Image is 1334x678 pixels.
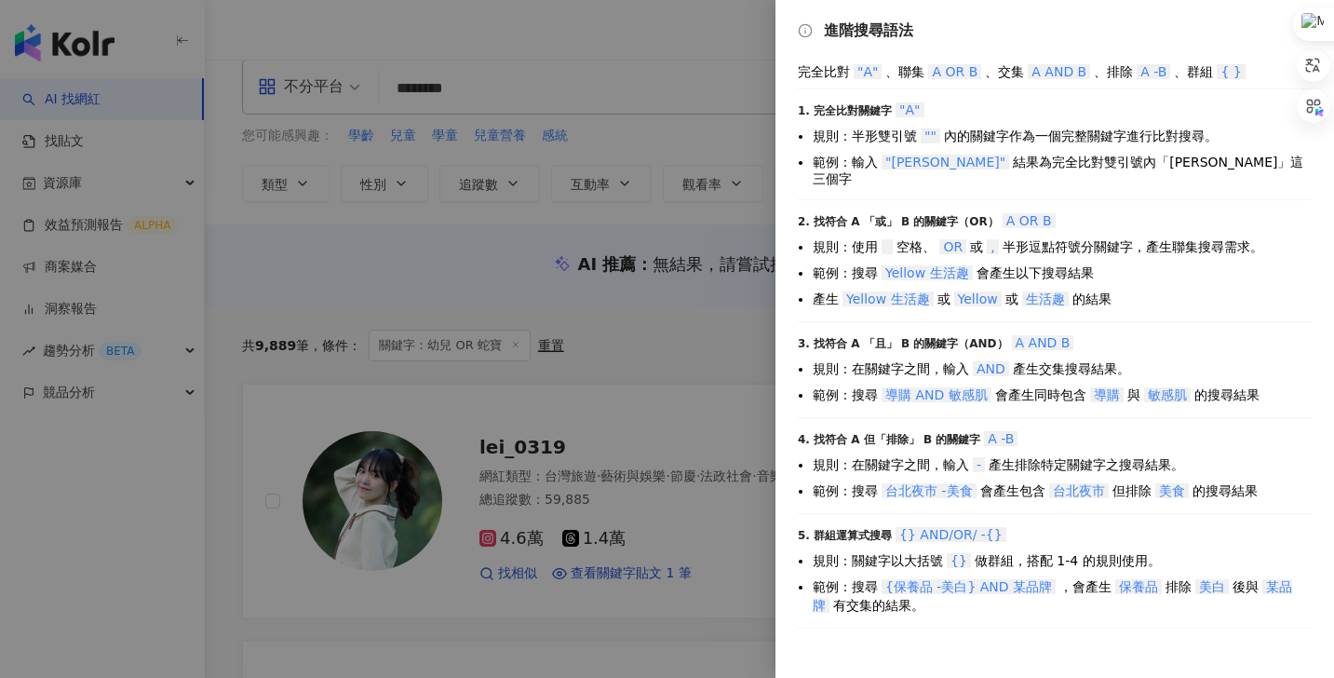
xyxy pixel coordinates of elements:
span: "A" [896,102,923,117]
span: 美白 [1195,579,1229,594]
span: 導購 [1090,387,1124,402]
div: 進階搜尋語法 [798,22,1312,39]
div: 1. 完全比對關鍵字 [798,101,1312,119]
span: OR [939,239,966,254]
span: "" [921,129,940,143]
span: 台北夜市 [1049,483,1109,498]
li: 範例：搜尋 會產生包含 但排除 的搜尋結果 [813,481,1312,500]
span: A -B [1137,64,1170,79]
li: 產生 或 或 的結果 [813,290,1312,308]
li: 範例：搜尋 ，會產生 排除 後與 有交集的結果。 [813,577,1312,615]
span: { } [1217,64,1245,79]
span: A -B [984,431,1017,446]
span: A OR B [1003,213,1056,228]
li: 規則：在關鍵字之間，輸入 產生排除特定關鍵字之搜尋結果。 [813,455,1312,474]
span: A AND B [1028,64,1090,79]
span: 敏感肌 [1144,387,1191,402]
div: 5. 群組運算式搜尋 [798,525,1312,544]
span: {} [947,553,971,568]
span: , [987,239,998,254]
div: 4. 找符合 A 但「排除」 B 的關鍵字 [798,429,1312,448]
span: 保養品 [1115,579,1162,594]
span: 台北夜市 -美食 [882,483,977,498]
span: {保養品 -美白} AND 某品牌 [882,579,1056,594]
span: "A" [854,64,882,79]
div: 2. 找符合 A 「或」 B 的關鍵字（OR） [798,211,1312,230]
span: 美食 [1155,483,1189,498]
span: A OR B [928,64,981,79]
li: 規則：關鍵字以大括號 做群組，搭配 1-4 的規則使用。 [813,551,1312,570]
li: 範例：輸入 結果為完全比對雙引號內「[PERSON_NAME]」這三個字 [813,153,1312,186]
li: 規則：使用 空格、 或 半形逗點符號分關鍵字，產生聯集搜尋需求。 [813,237,1312,256]
li: 範例：搜尋 會產生同時包含 與 的搜尋結果 [813,386,1312,404]
span: - [973,457,985,472]
div: 完全比對 、聯集 、交集 、排除 、群組 [798,62,1312,81]
li: 規則：半形雙引號 內的關鍵字作為一個完整關鍵字進行比對搜尋。 [813,127,1312,145]
span: AND [973,361,1009,376]
span: Yellow [954,292,1002,306]
span: 導購 AND 敏感肌 [882,387,991,402]
span: Yellow 生活趣 [882,265,973,280]
li: 範例：搜尋 會產生以下搜尋結果 [813,264,1312,282]
span: 生活趣 [1022,292,1069,306]
li: 規則：在關鍵字之間，輸入 產生交集搜尋結果。 [813,359,1312,378]
span: "[PERSON_NAME]" [882,155,1009,169]
span: Yellow 生活趣 [842,292,934,306]
div: 3. 找符合 A 「且」 B 的關鍵字（AND） [798,333,1312,352]
span: {} AND/OR/ -{} [896,527,1006,542]
span: A AND B [1012,335,1074,350]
